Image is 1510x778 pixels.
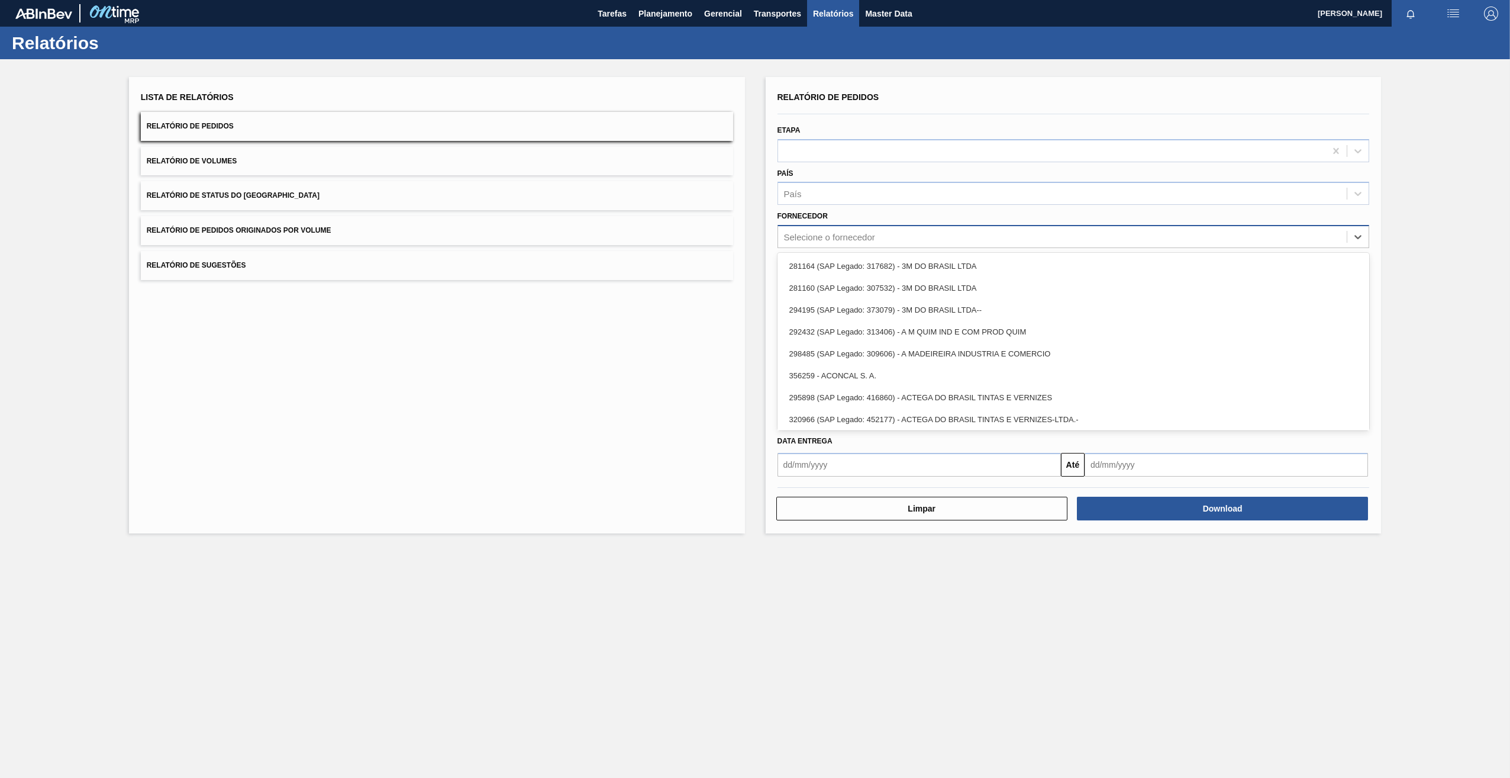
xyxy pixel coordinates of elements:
div: País [784,189,802,199]
input: dd/mm/yyyy [1085,453,1368,477]
span: Data entrega [777,437,833,445]
label: Fornecedor [777,212,828,220]
div: 356259 - ACONCAL S. A. [777,365,1370,387]
div: 298485 (SAP Legado: 309606) - A MADEIREIRA INDUSTRIA E COMERCIO [777,343,1370,365]
div: Selecione o fornecedor [784,232,875,242]
span: Relatório de Pedidos [147,122,234,130]
label: País [777,169,793,178]
label: Etapa [777,126,801,134]
span: Relatório de Pedidos [777,92,879,102]
span: Relatório de Volumes [147,157,237,165]
button: Download [1077,497,1368,520]
img: userActions [1446,7,1460,21]
img: TNhmsLtSVTkK8tSr43FrP2fwEKptu5GPRR3wAAAABJRU5ErkJggg== [15,8,72,19]
div: 281164 (SAP Legado: 317682) - 3M DO BRASIL LTDA [777,255,1370,277]
button: Notificações [1392,5,1430,22]
button: Relatório de Sugestões [141,251,733,280]
span: Master Data [865,7,912,21]
span: Transportes [754,7,801,21]
span: Gerencial [704,7,742,21]
button: Relatório de Status do [GEOGRAPHIC_DATA] [141,181,733,210]
div: 294195 (SAP Legado: 373079) - 3M DO BRASIL LTDA-- [777,299,1370,321]
span: Relatório de Sugestões [147,261,246,269]
span: Relatório de Pedidos Originados por Volume [147,226,331,234]
div: 320966 (SAP Legado: 452177) - ACTEGA DO BRASIL TINTAS E VERNIZES-LTDA.- [777,409,1370,430]
button: Até [1061,453,1085,477]
button: Limpar [776,497,1067,520]
span: Lista de Relatórios [141,92,234,102]
span: Relatórios [813,7,853,21]
button: Relatório de Pedidos [141,112,733,141]
input: dd/mm/yyyy [777,453,1061,477]
span: Relatório de Status do [GEOGRAPHIC_DATA] [147,191,320,200]
div: 281160 (SAP Legado: 307532) - 3M DO BRASIL LTDA [777,277,1370,299]
button: Relatório de Volumes [141,147,733,176]
div: 292432 (SAP Legado: 313406) - A M QUIM IND E COM PROD QUIM [777,321,1370,343]
h1: Relatórios [12,36,222,50]
img: Logout [1484,7,1498,21]
button: Relatório de Pedidos Originados por Volume [141,216,733,245]
span: Tarefas [598,7,627,21]
span: Planejamento [638,7,692,21]
div: 295898 (SAP Legado: 416860) - ACTEGA DO BRASIL TINTAS E VERNIZES [777,387,1370,409]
